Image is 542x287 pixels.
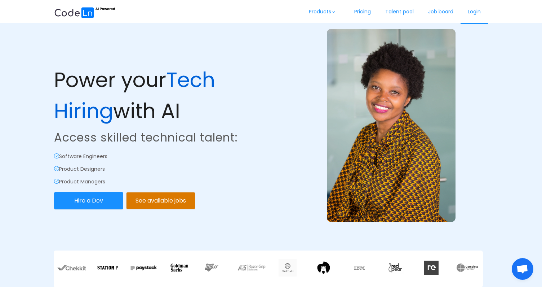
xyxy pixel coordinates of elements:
[54,165,270,173] p: Product Designers
[332,10,336,14] i: icon: down
[170,264,188,271] img: goldman.0b538e24.svg
[54,179,59,184] i: icon: check-circle
[54,129,270,146] p: Access skilled technical talent:
[512,258,533,280] div: Ouvrir le chat
[57,265,86,271] img: chekkit.0bccf985.webp
[126,192,195,209] button: See available jobs
[457,264,478,272] img: xNYAAAAAA=
[54,178,270,186] p: Product Managers
[97,262,119,274] img: stationf.7781c04a.png
[54,153,59,158] i: icon: check-circle
[54,192,123,209] button: Hire a Dev
[54,153,270,160] p: Software Engineers
[129,261,158,274] img: Paystack.7c8f16c5.webp
[237,264,266,272] img: razor.decf57ec.webp
[327,29,456,222] img: example
[54,6,115,18] img: ai.87e98a1d.svg
[54,65,270,127] p: Power your with AI
[354,266,365,270] img: ibm.f019ecc1.webp
[386,262,404,274] img: 3JiQAAAAAABZABt8ruoJIq32+N62SQO0hFKGtpKBtqUKlH8dAofS56CJ7FppICrj1pHkAOPKAAA=
[279,259,297,277] img: delt.973b3143.webp
[203,262,228,274] img: nibss.883cf671.png
[54,166,59,171] i: icon: check-circle
[424,261,439,275] img: redata.c317da48.svg
[316,261,331,275] img: tilig.e9f7ecdc.png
